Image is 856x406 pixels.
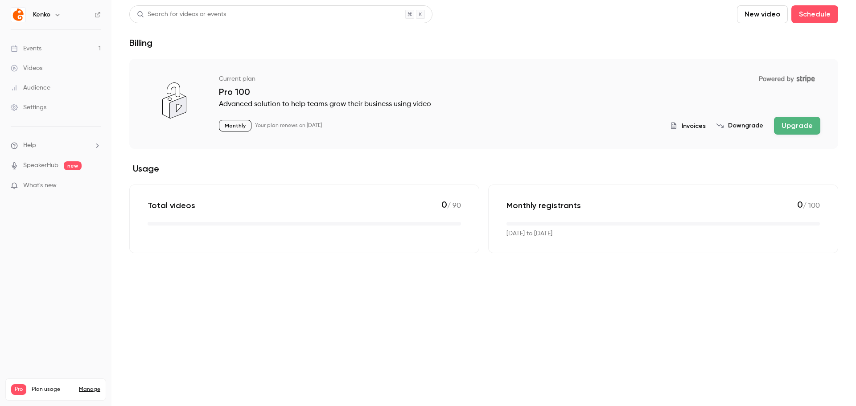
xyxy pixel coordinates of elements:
[129,163,838,174] h2: Usage
[148,200,195,211] p: Total videos
[255,122,322,129] p: Your plan renews on [DATE]
[11,384,26,395] span: Pro
[11,103,46,112] div: Settings
[774,117,820,135] button: Upgrade
[11,44,41,53] div: Events
[441,199,461,211] p: / 90
[670,121,706,131] button: Invoices
[682,121,706,131] span: Invoices
[33,10,50,19] h6: Kenko
[506,200,581,211] p: Monthly registrants
[791,5,838,23] button: Schedule
[11,141,101,150] li: help-dropdown-opener
[23,161,58,170] a: SpeakerHub
[137,10,226,19] div: Search for videos or events
[737,5,788,23] button: New video
[90,182,101,190] iframe: Noticeable Trigger
[506,229,552,238] p: [DATE] to [DATE]
[23,181,57,190] span: What's new
[797,199,820,211] p: / 100
[129,37,152,48] h1: Billing
[219,99,820,110] p: Advanced solution to help teams grow their business using video
[64,161,82,170] span: new
[219,120,251,131] p: Monthly
[219,74,255,83] p: Current plan
[797,199,803,210] span: 0
[441,199,447,210] span: 0
[11,64,42,73] div: Videos
[23,141,36,150] span: Help
[219,86,820,97] p: Pro 100
[11,8,25,22] img: Kenko
[129,59,838,253] section: billing
[716,121,763,130] button: Downgrade
[32,386,74,393] span: Plan usage
[11,83,50,92] div: Audience
[79,386,100,393] a: Manage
